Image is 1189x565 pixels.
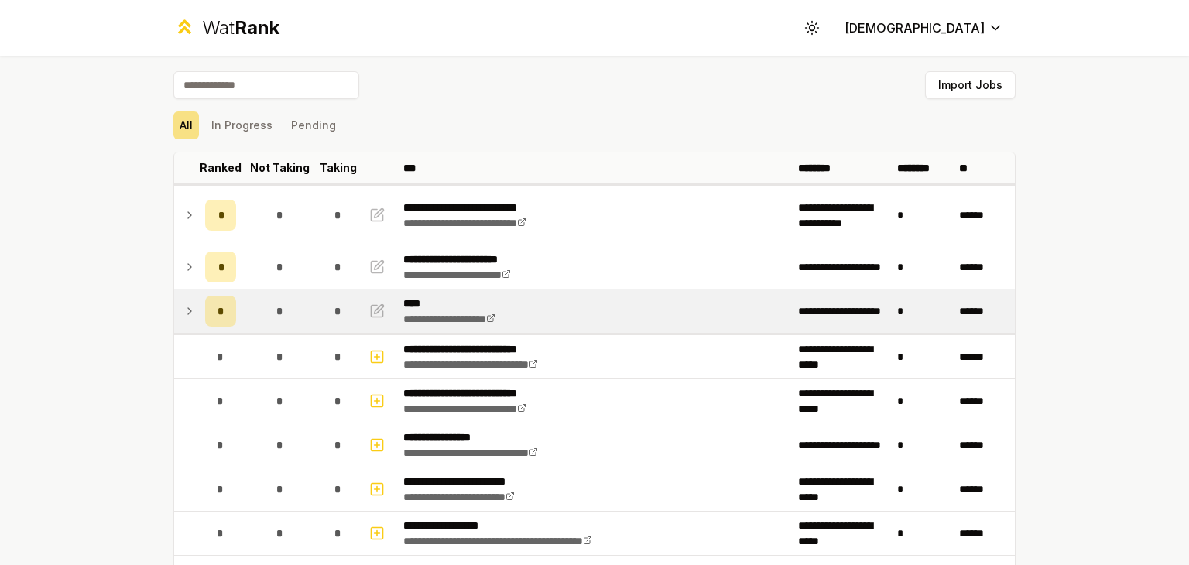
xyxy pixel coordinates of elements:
[200,160,242,176] p: Ranked
[235,16,279,39] span: Rank
[250,160,310,176] p: Not Taking
[925,71,1016,99] button: Import Jobs
[205,111,279,139] button: In Progress
[320,160,357,176] p: Taking
[202,15,279,40] div: Wat
[845,19,985,37] span: [DEMOGRAPHIC_DATA]
[285,111,342,139] button: Pending
[832,14,1016,42] button: [DEMOGRAPHIC_DATA]
[173,15,279,40] a: WatRank
[173,111,199,139] button: All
